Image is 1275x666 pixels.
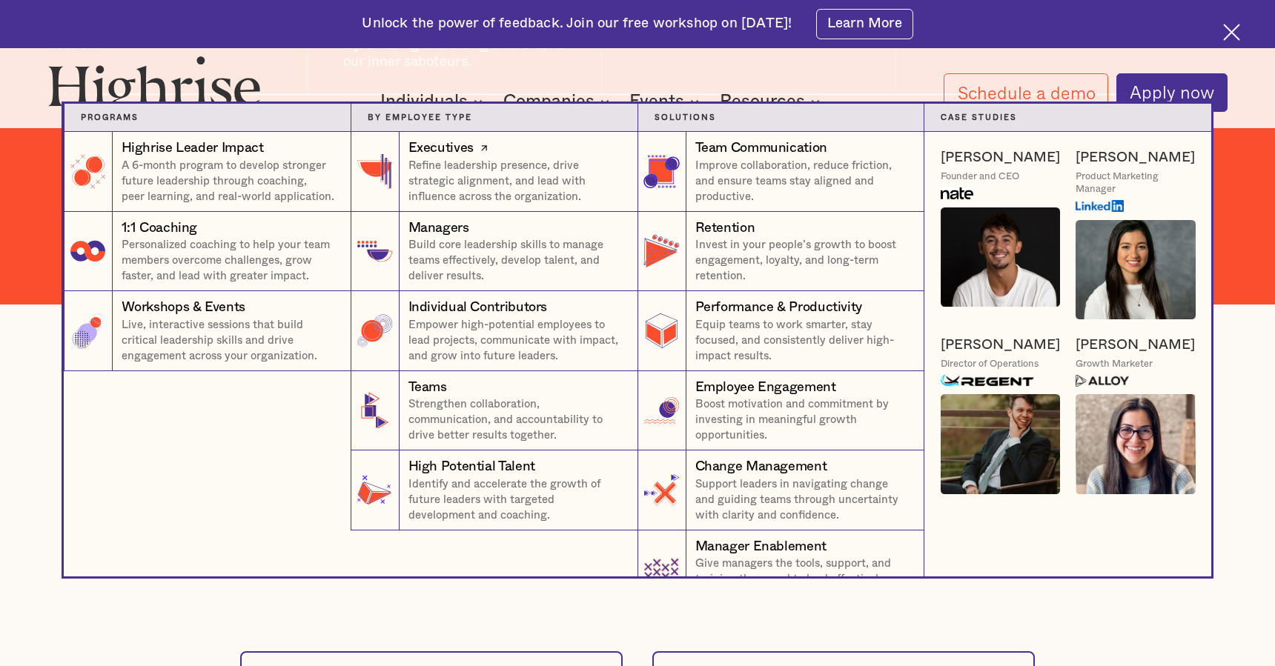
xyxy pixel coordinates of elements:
a: ExecutivesRefine leadership presence, drive strategic alignment, and lead with influence across t... [351,132,637,212]
a: [PERSON_NAME] [1076,336,1195,354]
p: Identify and accelerate the growth of future leaders with targeted development and coaching. [408,476,622,523]
strong: Case Studies [941,113,1017,121]
a: ManagersBuild core leadership skills to manage teams effectively, develop talent, and deliver res... [351,212,637,292]
div: Highrise Leader Impact [122,139,264,158]
img: Cross icon [1223,24,1240,41]
a: TeamsStrengthen collaboration, communication, and accountability to drive better results together. [351,371,637,451]
a: Learn More [816,9,913,39]
div: Performance & Productivity [695,298,863,317]
div: Companies [503,93,614,110]
a: High Potential TalentIdentify and accelerate the growth of future leaders with targeted developme... [351,450,637,530]
div: Founder and CEO [941,170,1019,183]
p: A 6-month program to develop stronger future leadership through coaching, peer learning, and real... [122,158,335,204]
strong: Solutions [655,113,716,121]
a: 1:1 CoachingPersonalized coaching to help your team members overcome challenges, grow faster, and... [64,212,351,292]
div: Team Communication [695,139,827,158]
div: Managers [408,219,469,238]
div: Resources [720,93,805,110]
p: Give managers the tools, support, and training they need to lead effectively and retain top talent. [695,556,908,602]
p: Build core leadership skills to manage teams effectively, develop talent, and deliver results. [408,237,622,284]
a: Highrise Leader ImpactA 6-month program to develop stronger future leadership through coaching, p... [64,132,351,212]
div: Employee Engagement [695,378,836,397]
strong: By Employee Type [368,113,472,121]
div: Resources [720,93,824,110]
a: Apply now [1116,73,1228,112]
div: Growth Marketer [1076,358,1153,370]
div: Events [629,93,703,110]
div: 1:1 Coaching [122,219,198,238]
a: Schedule a demo [944,73,1108,112]
a: Individual ContributorsEmpower high-potential employees to lead projects, communicate with impact... [351,291,637,371]
a: Change ManagementSupport leaders in navigating change and guiding teams through uncertainty with ... [637,450,924,530]
div: Teams [408,378,447,397]
div: Unlock the power of feedback. Join our free workshop on [DATE]! [362,14,792,33]
p: Refine leadership presence, drive strategic alignment, and lead with influence across the organiz... [408,158,622,204]
p: Improve collaboration, reduce friction, and ensure teams stay aligned and productive. [695,158,908,204]
div: High Potential Talent [408,457,535,476]
div: Director of Operations [941,358,1039,370]
div: Individuals [380,93,468,110]
a: Employee EngagementBoost motivation and commitment by investing in meaningful growth opportunities. [637,371,924,451]
a: Performance & ProductivityEquip teams to work smarter, stay focused, and consistently deliver hig... [637,291,924,371]
a: [PERSON_NAME] [941,148,1060,167]
p: Personalized coaching to help your team members overcome challenges, grow faster, and lead with g... [122,237,335,284]
p: Support leaders in navigating change and guiding teams through uncertainty with clarity and confi... [695,476,908,523]
div: Product Marketing Manager [1076,170,1195,196]
a: [PERSON_NAME] [1076,148,1195,167]
div: Change Management [695,457,827,476]
p: Strengthen collaboration, communication, and accountability to drive better results together. [408,396,622,443]
a: Team CommunicationImprove collaboration, reduce friction, and ensure teams stay aligned and produ... [637,132,924,212]
p: Live, interactive sessions that build critical leadership skills and drive engagement across your... [122,317,335,364]
p: Empower high-potential employees to lead projects, communicate with impact, and grow into future ... [408,317,622,364]
div: Retention [695,219,755,238]
a: RetentionInvest in your people’s growth to boost engagement, loyalty, and long-term retention. [637,212,924,292]
div: Companies [503,93,595,110]
img: Highrise logo [48,56,262,120]
a: [PERSON_NAME] [941,336,1060,354]
div: Manager Enablement [695,537,827,556]
a: Manager EnablementGive managers the tools, support, and training they need to lead effectively an... [637,530,924,610]
div: Individual Contributors [408,298,548,317]
div: Executives [408,139,474,158]
p: Invest in your people’s growth to boost engagement, loyalty, and long-term retention. [695,237,908,284]
p: Equip teams to work smarter, stay focused, and consistently deliver high-impact results. [695,317,908,364]
strong: Programs [81,113,139,121]
div: Events [629,93,684,110]
div: Individuals [380,93,487,110]
div: Workshops & Events [122,298,245,317]
p: Boost motivation and commitment by investing in meaningful growth opportunities. [695,396,908,443]
a: Workshops & EventsLive, interactive sessions that build critical leadership skills and drive enga... [64,291,351,371]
